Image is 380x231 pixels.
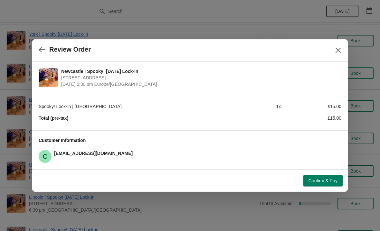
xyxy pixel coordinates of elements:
[39,115,68,121] strong: Total (pre-tax)
[303,175,343,186] button: Confirm & Pay
[54,151,133,156] span: [EMAIL_ADDRESS][DOMAIN_NAME]
[61,68,338,75] span: Newcastle | Spooky! [DATE] Lock-in
[220,103,281,110] div: 1 x
[39,138,86,143] span: Customer Information
[43,153,47,160] text: C
[39,103,220,110] div: Spooky! Lock-In | [GEOGRAPHIC_DATA]
[332,45,344,56] button: Close
[281,103,341,110] div: £15.00
[39,150,52,163] span: Corianderpesto@googlemail.com
[309,178,337,183] span: Confirm & Pay
[61,81,338,87] span: [DATE] 6:30 pm Europe/[GEOGRAPHIC_DATA]
[39,68,58,87] img: Newcastle | Spooky! Halloween Lock-in | 123 Grainger Street, Newcastle upon Tyne NE1 5AE, UK | Oc...
[49,46,91,53] h2: Review Order
[281,115,341,121] div: £15.00
[61,75,338,81] span: [STREET_ADDRESS]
